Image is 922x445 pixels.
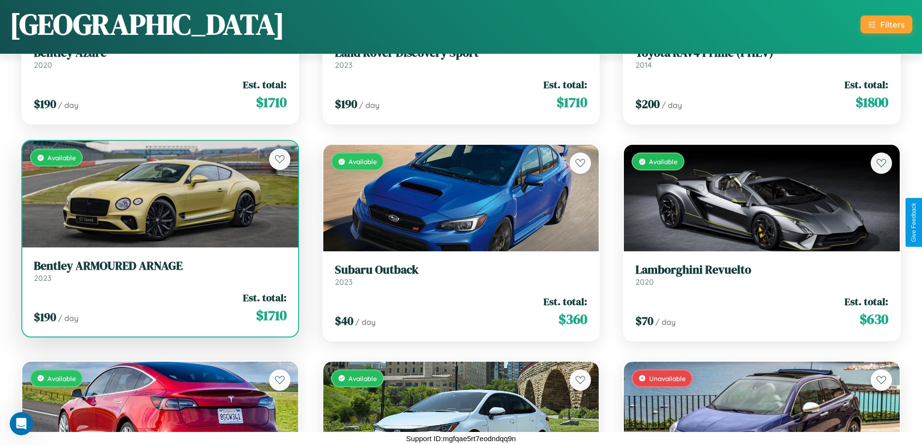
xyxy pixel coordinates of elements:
button: Filters [861,15,912,33]
span: $ 190 [34,96,56,112]
span: 2020 [635,277,654,287]
span: / day [662,100,682,110]
span: Est. total: [243,77,287,92]
span: $ 190 [34,309,56,325]
a: Subaru Outback2023 [335,263,588,287]
span: Est. total: [243,291,287,305]
span: Est. total: [544,77,587,92]
p: Support ID: mgfqae5rt7eodndqq9n [406,432,516,445]
span: / day [359,100,379,110]
span: Available [348,157,377,166]
a: Land Rover Discovery Sport2023 [335,46,588,70]
span: / day [655,317,676,327]
span: / day [58,313,78,323]
a: Lamborghini Revuelto2020 [635,263,888,287]
span: Est. total: [845,294,888,308]
span: $ 200 [635,96,660,112]
a: Toyota RAV4 Prime (PHEV)2014 [635,46,888,70]
span: $ 70 [635,313,653,329]
div: Give Feedback [910,203,917,242]
span: Est. total: [845,77,888,92]
span: 2023 [335,277,352,287]
h1: [GEOGRAPHIC_DATA] [10,4,285,44]
span: $ 40 [335,313,353,329]
span: $ 190 [335,96,357,112]
span: $ 630 [860,309,888,329]
span: $ 1710 [256,92,287,112]
h3: Bentley ARMOURED ARNAGE [34,259,287,273]
span: Available [47,374,76,383]
h3: Subaru Outback [335,263,588,277]
span: Available [649,157,678,166]
span: $ 360 [559,309,587,329]
span: 2020 [34,60,52,70]
span: Available [348,374,377,383]
span: $ 1710 [557,92,587,112]
a: Bentley ARMOURED ARNAGE2023 [34,259,287,283]
span: $ 1710 [256,306,287,325]
a: Bentley Azure2020 [34,46,287,70]
span: / day [58,100,78,110]
span: 2023 [335,60,352,70]
span: / day [355,317,376,327]
span: 2023 [34,273,51,283]
div: Filters [880,19,905,30]
h3: Land Rover Discovery Sport [335,46,588,60]
iframe: Intercom live chat [10,412,33,435]
h3: Toyota RAV4 Prime (PHEV) [635,46,888,60]
span: $ 1800 [856,92,888,112]
span: Available [47,153,76,162]
span: 2014 [635,60,652,70]
span: Unavailable [649,374,686,383]
span: Est. total: [544,294,587,308]
h3: Lamborghini Revuelto [635,263,888,277]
